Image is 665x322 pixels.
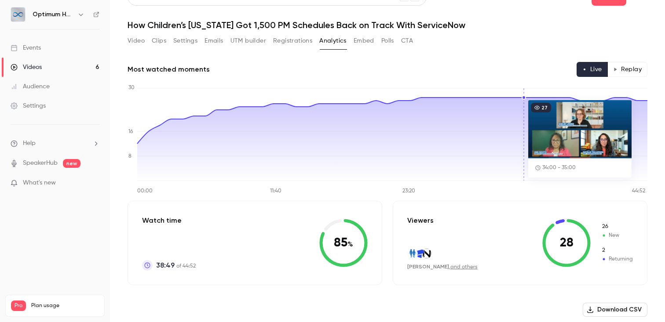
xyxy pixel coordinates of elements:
button: Analytics [319,34,347,48]
button: Replay [607,62,647,77]
span: new [63,159,80,168]
button: Clips [152,34,166,48]
img: lindsaylaidlaw.com [415,249,424,258]
span: New [601,223,633,231]
img: childrenswi.org [408,249,417,258]
div: Audience [11,82,50,91]
h1: How Children’s [US_STATE] Got 1,500 PM Schedules Back on Track With ServiceNow [128,20,647,30]
button: Settings [173,34,197,48]
img: Optimum Healthcare IT [11,7,25,22]
span: Pro [11,300,26,311]
div: Settings [11,101,46,110]
span: Help [23,139,36,148]
tspan: 8 [128,154,132,159]
span: Returning [601,255,633,263]
li: help-dropdown-opener [11,139,99,148]
button: Live [577,62,608,77]
button: UTM builder [230,34,266,48]
tspan: 16 [128,129,133,134]
tspan: 00:00 [137,188,153,194]
button: Embed [354,34,374,48]
div: Events [11,43,41,52]
button: Download CSV [583,303,647,317]
img: norsemanservices.com [422,249,431,258]
tspan: 30 [128,85,135,90]
iframe: Noticeable Trigger [89,179,99,187]
tspan: 23:20 [402,188,415,194]
span: What's new [23,178,56,188]
span: New [601,232,633,239]
span: 38:49 [156,260,175,271]
button: CTA [401,34,413,48]
a: and others [450,264,478,270]
button: Registrations [273,34,312,48]
tspan: 11:40 [270,188,281,194]
button: Video [128,34,145,48]
div: , [407,263,478,271]
h2: Most watched moments [128,64,210,75]
span: Returning [601,246,633,254]
a: SpeakerHub [23,159,58,168]
button: Polls [381,34,394,48]
span: [PERSON_NAME] [407,264,449,270]
p: of 44:52 [156,260,196,271]
p: Watch time [142,215,196,226]
div: Videos [11,63,42,72]
h6: Optimum Healthcare IT [33,10,74,19]
span: Plan usage [31,302,99,309]
p: Viewers [407,215,434,226]
button: Emails [205,34,223,48]
tspan: 44:52 [632,188,645,194]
